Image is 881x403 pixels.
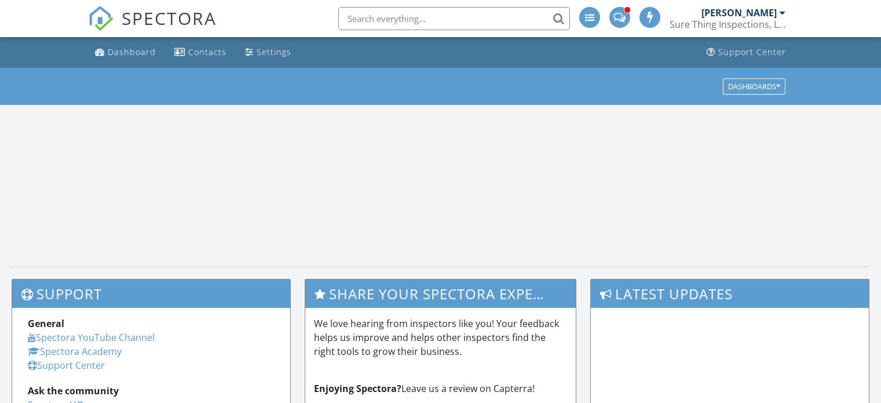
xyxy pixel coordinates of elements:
[188,46,226,57] div: Contacts
[701,7,777,19] div: [PERSON_NAME]
[305,279,576,308] h3: Share Your Spectora Experience
[670,19,785,30] div: Sure Thing Inspections, LLC
[90,42,160,63] a: Dashboard
[314,382,401,395] strong: Enjoying Spectora?
[240,42,296,63] a: Settings
[728,82,780,90] div: Dashboards
[28,331,155,344] a: Spectora YouTube Channel
[591,279,869,308] h3: Latest Updates
[88,16,217,40] a: SPECTORA
[28,317,64,330] strong: General
[108,46,156,57] div: Dashboard
[338,7,570,30] input: Search everything...
[257,46,291,57] div: Settings
[170,42,231,63] a: Contacts
[702,42,791,63] a: Support Center
[718,46,786,57] div: Support Center
[28,384,275,398] div: Ask the community
[28,359,105,372] a: Support Center
[12,279,290,308] h3: Support
[723,78,785,95] button: Dashboards
[314,382,568,395] p: Leave us a review on Capterra!
[314,317,568,358] p: We love hearing from inspectors like you! Your feedback helps us improve and helps other inspecto...
[88,6,114,31] img: The Best Home Inspection Software - Spectora
[28,345,122,358] a: Spectora Academy
[122,6,217,30] span: SPECTORA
